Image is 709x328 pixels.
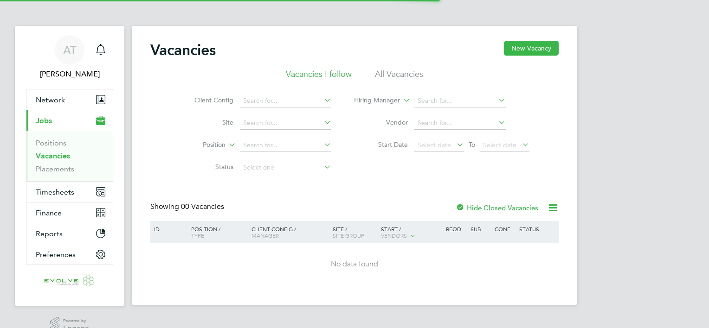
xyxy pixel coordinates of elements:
label: Hide Closed Vacancies [456,203,538,212]
span: AT [63,44,77,56]
button: Network [26,89,113,110]
button: Finance [26,202,113,223]
img: evolve-talent-logo-retina.png [44,274,95,289]
button: Reports [26,223,113,244]
a: Vacancies [36,151,70,160]
span: Manager [251,232,279,239]
span: Select date [483,141,516,149]
input: Search for... [414,117,506,130]
label: Hiring Manager [347,96,400,105]
label: Site [180,118,233,126]
div: Sub [468,221,492,237]
div: Jobs [26,131,113,181]
li: Vacancies I follow [286,69,352,85]
input: Search for... [240,117,331,130]
div: Start / [379,221,444,244]
span: Site Group [333,232,364,239]
li: All Vacancies [375,69,423,85]
label: Start Date [354,140,408,149]
span: To [466,139,478,151]
span: Preferences [36,250,76,259]
span: Powered by [63,317,89,325]
a: Placements [36,164,74,173]
a: AT[PERSON_NAME] [26,35,113,80]
div: Reqd [444,221,468,237]
span: Alix Taylor-Hay [26,69,113,80]
label: Vendor [354,118,408,126]
span: 00 Vacancies [181,202,224,211]
label: Client Config [180,96,233,104]
input: Search for... [240,95,331,107]
a: Positions [36,139,66,147]
span: Reports [36,229,63,238]
span: Type [191,232,204,239]
span: Timesheets [36,188,74,196]
div: Conf [492,221,516,237]
label: Position [172,140,226,150]
span: Jobs [36,116,52,125]
div: Status [517,221,557,237]
div: Site / [330,221,379,243]
a: Go to home page [26,274,113,289]
input: Search for... [414,95,506,107]
button: Preferences [26,244,113,265]
span: Vendors [381,232,407,239]
span: Finance [36,208,62,217]
input: Select one [240,161,331,174]
span: Select date [418,141,451,149]
label: Status [180,163,233,171]
div: ID [152,221,184,237]
div: Client Config / [249,221,330,243]
button: Timesheets [26,182,113,202]
nav: Main navigation [15,26,124,306]
div: Position / [184,221,249,243]
div: No data found [152,259,557,269]
input: Search for... [240,139,331,152]
div: Showing [150,202,226,212]
button: New Vacancy [504,41,559,56]
h2: Vacancies [150,41,216,59]
span: Network [36,95,65,104]
button: Jobs [26,110,113,131]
